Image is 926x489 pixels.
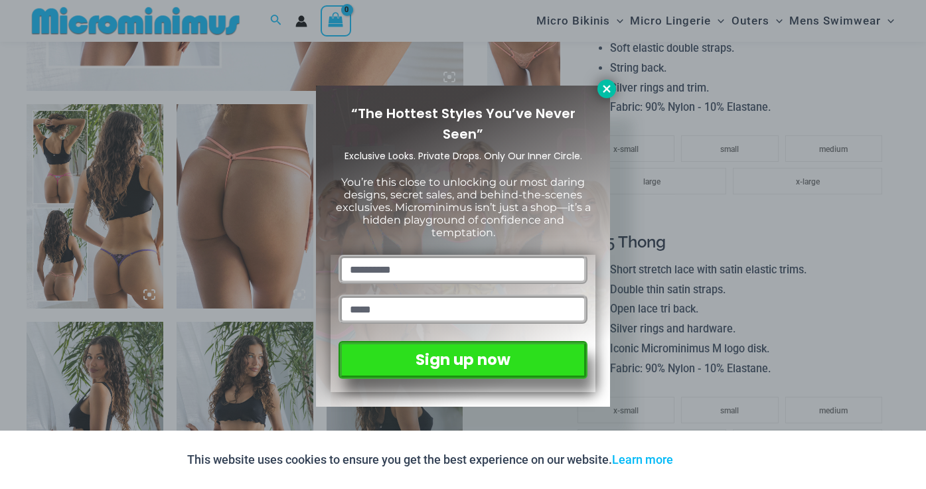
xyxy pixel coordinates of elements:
[597,80,616,98] button: Close
[612,453,673,466] a: Learn more
[187,450,673,470] p: This website uses cookies to ensure you get the best experience on our website.
[345,149,582,163] span: Exclusive Looks. Private Drops. Only Our Inner Circle.
[351,104,576,143] span: “The Hottest Styles You’ve Never Seen”
[339,341,587,379] button: Sign up now
[683,444,739,476] button: Accept
[336,176,591,240] span: You’re this close to unlocking our most daring designs, secret sales, and behind-the-scenes exclu...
